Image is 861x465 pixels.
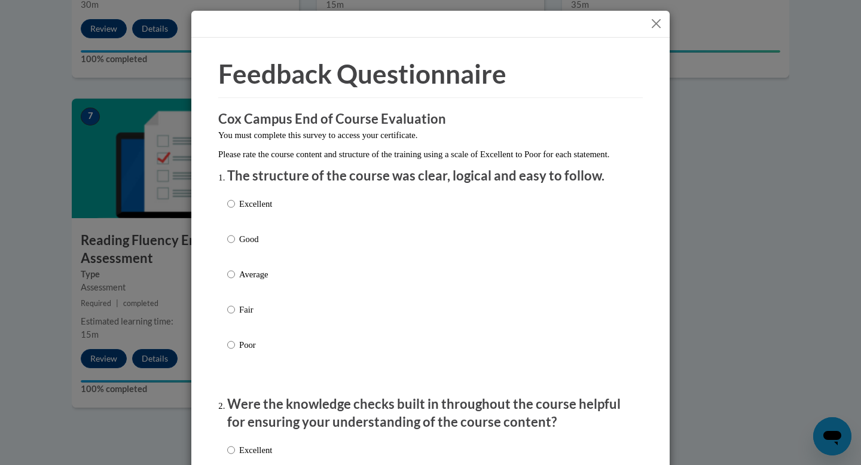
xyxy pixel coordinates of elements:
p: Average [239,268,272,281]
h3: Cox Campus End of Course Evaluation [218,110,643,129]
input: Excellent [227,197,235,210]
button: Close [649,16,664,31]
input: Fair [227,303,235,316]
input: Poor [227,338,235,351]
p: Poor [239,338,272,351]
p: You must complete this survey to access your certificate. [218,129,643,142]
p: Excellent [239,443,272,457]
input: Good [227,232,235,246]
p: Please rate the course content and structure of the training using a scale of Excellent to Poor f... [218,148,643,161]
p: Were the knowledge checks built in throughout the course helpful for ensuring your understanding ... [227,395,634,432]
span: Feedback Questionnaire [218,58,506,89]
input: Excellent [227,443,235,457]
p: Good [239,232,272,246]
p: Excellent [239,197,272,210]
p: The structure of the course was clear, logical and easy to follow. [227,167,634,185]
input: Average [227,268,235,281]
p: Fair [239,303,272,316]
